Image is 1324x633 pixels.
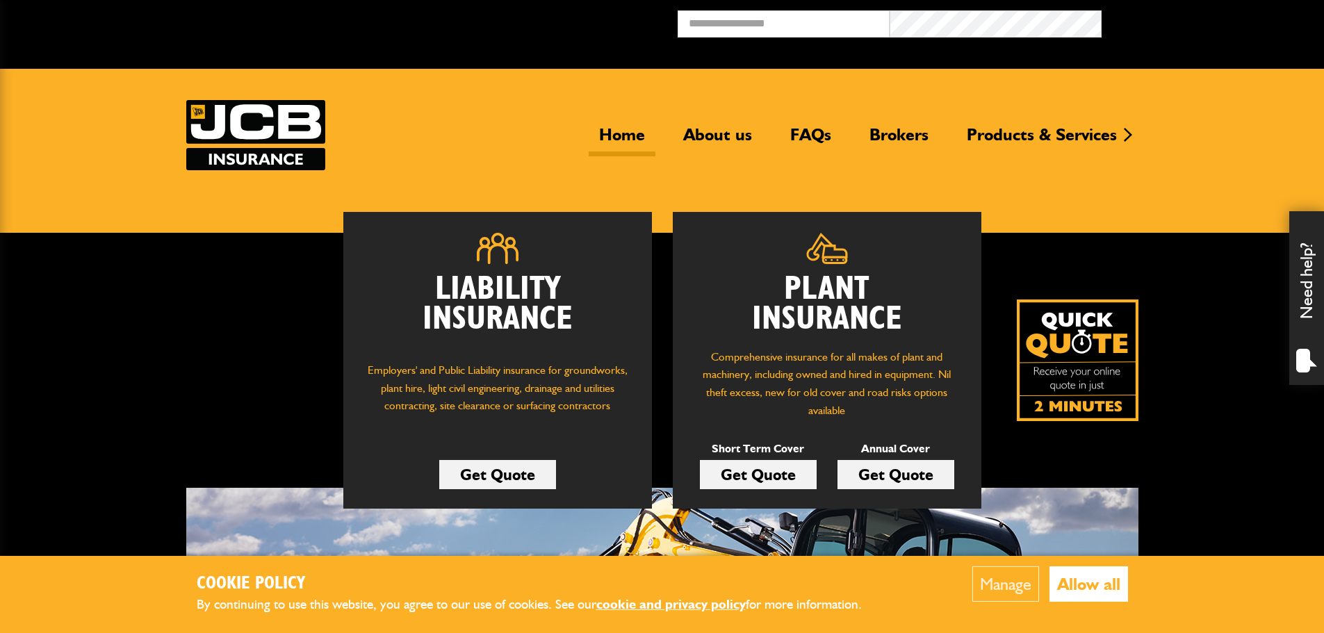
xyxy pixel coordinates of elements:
a: Get Quote [700,460,817,489]
a: Products & Services [956,124,1127,156]
img: Quick Quote [1017,299,1138,421]
p: Annual Cover [837,440,954,458]
a: About us [673,124,762,156]
a: cookie and privacy policy [596,596,746,612]
p: Comprehensive insurance for all makes of plant and machinery, including owned and hired in equipm... [694,348,961,419]
a: Brokers [859,124,939,156]
a: Get Quote [439,460,556,489]
button: Allow all [1049,566,1128,602]
h2: Cookie Policy [197,573,885,595]
a: Get your insurance quote isn just 2-minutes [1017,299,1138,421]
button: Manage [972,566,1039,602]
h2: Liability Insurance [364,274,631,348]
p: Short Term Cover [700,440,817,458]
img: JCB Insurance Services logo [186,100,325,170]
h2: Plant Insurance [694,274,961,334]
a: FAQs [780,124,842,156]
a: JCB Insurance Services [186,100,325,170]
div: Need help? [1289,211,1324,385]
a: Home [589,124,655,156]
button: Broker Login [1102,10,1314,32]
p: Employers' and Public Liability insurance for groundworks, plant hire, light civil engineering, d... [364,361,631,428]
p: By continuing to use this website, you agree to our use of cookies. See our for more information. [197,594,885,616]
a: Get Quote [837,460,954,489]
